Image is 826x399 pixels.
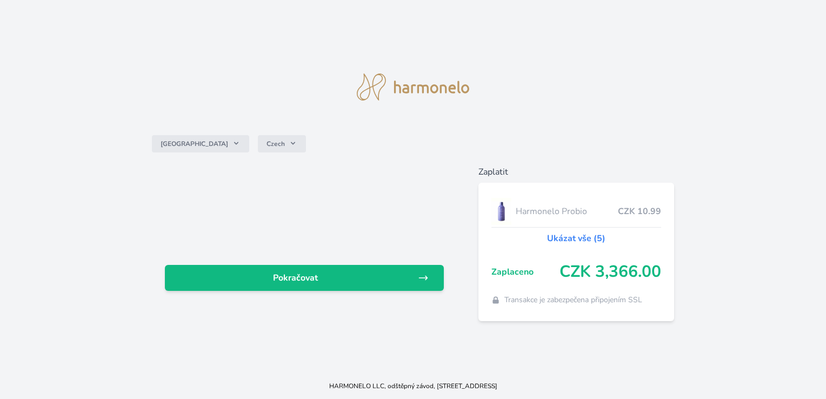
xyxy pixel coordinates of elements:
[491,198,512,225] img: CLEAN_PROBIO_se_stinem_x-lo.jpg
[559,262,661,282] span: CZK 3,366.00
[267,139,285,148] span: Czech
[258,135,306,152] button: Czech
[618,205,661,218] span: CZK 10.99
[547,232,605,245] a: Ukázat vše (5)
[165,265,443,291] a: Pokračovat
[491,265,559,278] span: Zaplaceno
[516,205,617,218] span: Harmonelo Probio
[161,139,228,148] span: [GEOGRAPHIC_DATA]
[504,295,642,305] span: Transakce je zabezpečena připojením SSL
[174,271,417,284] span: Pokračovat
[357,74,469,101] img: logo.svg
[152,135,249,152] button: [GEOGRAPHIC_DATA]
[478,165,674,178] h6: Zaplatit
